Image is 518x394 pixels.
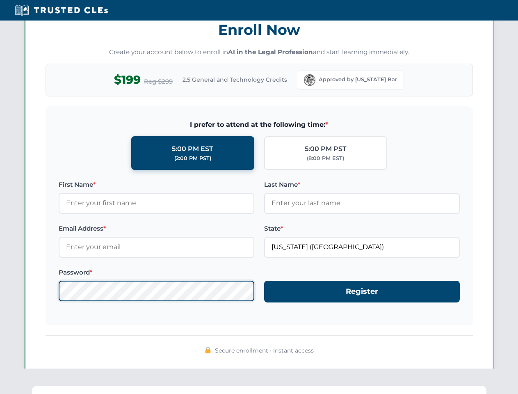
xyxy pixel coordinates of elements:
[305,144,347,154] div: 5:00 PM PST
[264,224,460,234] label: State
[264,237,460,257] input: Florida (FL)
[228,48,313,56] strong: AI in the Legal Profession
[264,180,460,190] label: Last Name
[12,4,110,16] img: Trusted CLEs
[174,154,211,163] div: (2:00 PM PST)
[304,74,315,86] img: Florida Bar
[264,193,460,213] input: Enter your last name
[183,75,287,84] span: 2.5 General and Technology Credits
[144,77,173,87] span: Reg $299
[319,76,397,84] span: Approved by [US_STATE] Bar
[172,144,213,154] div: 5:00 PM EST
[59,237,254,257] input: Enter your email
[307,154,344,163] div: (8:00 PM EST)
[264,281,460,302] button: Register
[59,268,254,277] label: Password
[59,119,460,130] span: I prefer to attend at the following time:
[59,193,254,213] input: Enter your first name
[59,224,254,234] label: Email Address
[215,346,314,355] span: Secure enrollment • Instant access
[46,48,473,57] p: Create your account below to enroll in and start learning immediately.
[114,71,141,89] span: $199
[46,17,473,43] h3: Enroll Now
[59,180,254,190] label: First Name
[205,347,211,353] img: 🔒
